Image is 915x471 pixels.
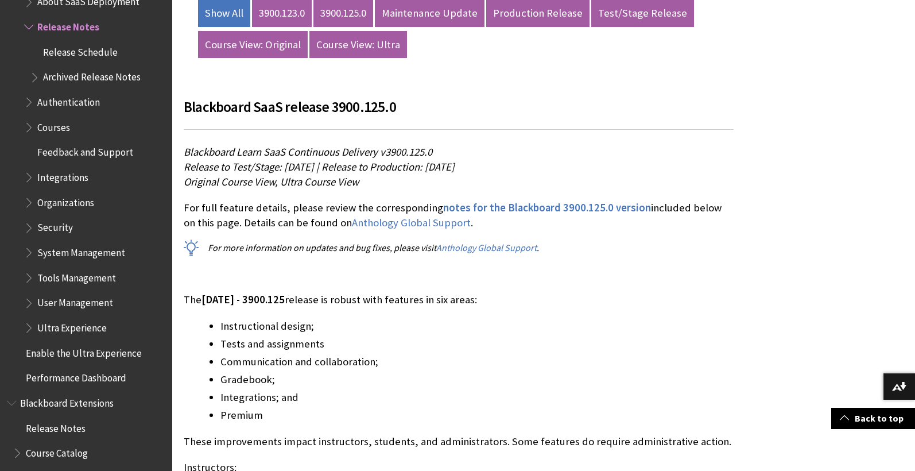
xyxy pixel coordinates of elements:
li: Tests and assignments [220,336,734,352]
span: Release Notes [37,17,99,33]
a: Course View: Original [198,31,308,59]
span: Integrations [37,168,88,183]
span: Release Schedule [43,43,118,58]
span: Feedback and Support [37,143,133,159]
span: Performance Dashboard [26,368,126,384]
span: User Management [37,294,113,309]
li: Gradebook; [220,372,734,388]
span: notes for the Blackboard 3900.125.0 version [443,201,651,214]
p: The release is robust with features in six areas: [184,292,734,307]
span: Course Catalog [26,443,88,459]
span: Enable the Ultra Experience [26,343,142,359]
li: Instructional design; [220,318,734,334]
a: Course View: Ultra [309,31,407,59]
li: Premium [220,407,734,423]
li: Communication and collaboration; [220,354,734,370]
span: Blackboard SaaS release 3900.125.0 [184,98,396,116]
span: Ultra Experience [37,318,107,334]
p: For full feature details, please review the corresponding included below on this page. Details ca... [184,200,734,230]
span: Organizations [37,193,94,209]
span: Archived Release Notes [43,68,141,83]
span: Release Notes [26,419,86,434]
span: Authentication [37,92,100,108]
a: Back to top [831,408,915,429]
p: For more information on updates and bug fixes, please visit . [184,241,734,254]
a: Anthology Global Support [436,242,537,254]
span: Blackboard Learn SaaS Continuous Delivery v3900.125.0 [184,145,432,159]
span: Tools Management [37,268,116,284]
a: notes for the Blackboard 3900.125.0 version [443,201,651,215]
span: Original Course View, Ultra Course View [184,175,359,188]
span: Release to Test/Stage: [DATE] | Release to Production: [DATE] [184,160,455,173]
span: Blackboard Extensions [20,393,114,409]
li: Integrations; and [220,389,734,406]
span: [DATE] - 3900.125 [201,293,285,306]
span: Security [37,218,73,234]
span: System Management [37,243,125,258]
a: Anthology Global Support [352,216,471,230]
p: These improvements impact instructors, students, and administrators. Some features do require adm... [184,434,734,449]
span: Courses [37,118,70,133]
